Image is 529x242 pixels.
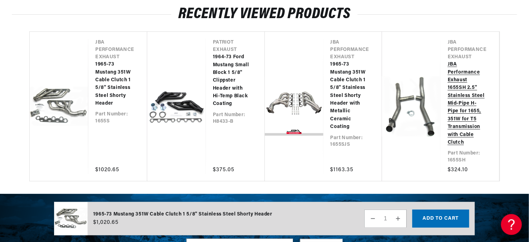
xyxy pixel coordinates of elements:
h2: RECENTLY VIEWED PRODUCTS [12,8,517,21]
span: $1,020.65 [93,218,119,227]
ul: Slider [29,31,500,181]
img: 1965-73 Mustang 351W Cable Clutch 1 5/8" Stainless Steel Shorty Header [54,202,88,236]
a: 1965-73 Mustang 351W Cable Clutch 1 5/8" Stainless Steel Shorty Header [95,61,133,107]
button: Add to cart [412,210,469,228]
a: 1965-73 Mustang 351W Cable Clutch 1 5/8" Stainless Steel Shorty Header with Metallic Ceramic Coating [330,61,368,131]
div: 1965-73 Mustang 351W Cable Clutch 1 5/8" Stainless Steel Shorty Header [93,211,273,218]
a: JBA Performance Exhaust 1655SH 2.5" Stainless Steel Mid-Pipe H-Pipe for 1655, 351W for T5 Transmi... [448,61,485,146]
a: 1964-73 Ford Mustang Small Block 1 5/8" Clippster Header with Hi-Temp Black Coating [213,53,251,108]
